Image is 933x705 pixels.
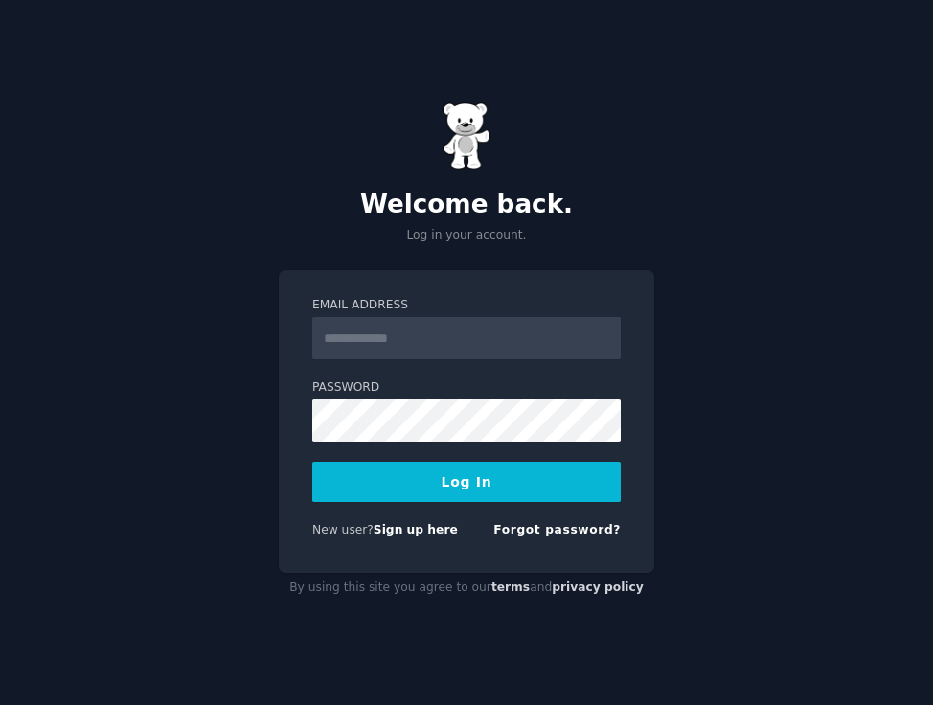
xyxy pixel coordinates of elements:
p: Log in your account. [279,227,654,244]
a: Sign up here [374,523,458,536]
label: Email Address [312,297,621,314]
img: Gummy Bear [443,102,490,170]
h2: Welcome back. [279,190,654,220]
span: New user? [312,523,374,536]
a: terms [491,580,530,594]
label: Password [312,379,621,397]
a: Forgot password? [493,523,621,536]
div: By using this site you agree to our and [279,573,654,603]
button: Log In [312,462,621,502]
a: privacy policy [552,580,644,594]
